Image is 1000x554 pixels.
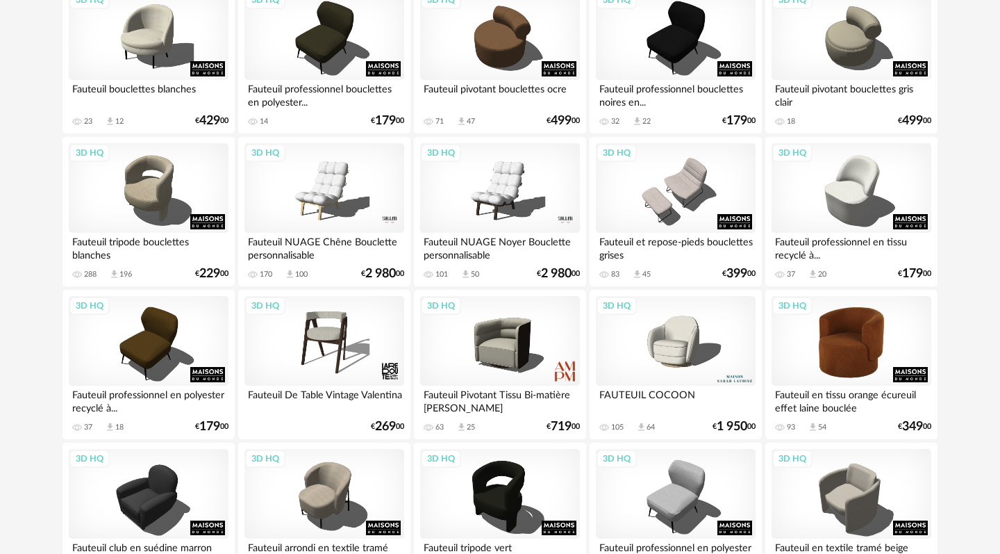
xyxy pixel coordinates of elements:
[375,422,396,432] span: 269
[84,423,92,432] div: 37
[371,422,404,432] div: € 00
[597,144,637,162] div: 3D HQ
[421,297,461,315] div: 3D HQ
[636,422,647,432] span: Download icon
[414,137,586,287] a: 3D HQ Fauteuil NUAGE Noyer Bouclette personnalisable 101 Download icon 50 €2 98000
[772,80,931,108] div: Fauteuil pivotant bouclettes gris clair
[371,116,404,126] div: € 00
[712,422,756,432] div: € 00
[260,270,272,279] div: 170
[902,269,923,279] span: 179
[199,269,220,279] span: 229
[537,269,580,279] div: € 00
[596,80,756,108] div: Fauteuil professionnel bouclettes noires en...
[435,270,448,279] div: 101
[69,386,228,414] div: Fauteuil professionnel en polyester recyclé à...
[717,422,747,432] span: 1 950
[632,269,642,279] span: Download icon
[421,144,461,162] div: 3D HQ
[772,297,812,315] div: 3D HQ
[551,422,572,432] span: 719
[195,422,228,432] div: € 00
[375,116,396,126] span: 179
[590,137,762,287] a: 3D HQ Fauteuil et repose-pieds bouclettes grises 83 Download icon 45 €39900
[105,422,115,432] span: Download icon
[109,269,119,279] span: Download icon
[260,117,268,127] div: 14
[238,290,410,440] a: 3D HQ Fauteuil De Table Vintage Valentina €26900
[435,423,444,432] div: 63
[245,297,285,315] div: 3D HQ
[460,269,471,279] span: Download icon
[420,386,580,414] div: Fauteuil Pivotant Tissu Bi-matière [PERSON_NAME]
[420,80,580,108] div: Fauteuil pivotant bouclettes ocre
[105,116,115,127] span: Download icon
[818,423,826,432] div: 54
[547,116,580,126] div: € 00
[285,269,295,279] span: Download icon
[69,450,110,468] div: 3D HQ
[597,450,637,468] div: 3D HQ
[471,270,479,279] div: 50
[772,386,931,414] div: Fauteuil en tissu orange écureuil effet laine bouclée
[596,386,756,414] div: FAUTEUIL COCOON
[765,137,937,287] a: 3D HQ Fauteuil professionnel en tissu recyclé à... 37 Download icon 20 €17900
[642,117,651,127] div: 22
[902,116,923,126] span: 499
[898,116,931,126] div: € 00
[244,80,404,108] div: Fauteuil professionnel bouclettes en polyester...
[787,423,795,432] div: 93
[62,290,235,440] a: 3D HQ Fauteuil professionnel en polyester recyclé à... 37 Download icon 18 €17900
[467,423,475,432] div: 25
[115,117,124,127] div: 12
[69,80,228,108] div: Fauteuil bouclettes blanches
[818,270,826,279] div: 20
[902,422,923,432] span: 349
[726,269,747,279] span: 399
[195,116,228,126] div: € 00
[787,117,795,127] div: 18
[199,422,220,432] span: 179
[772,144,812,162] div: 3D HQ
[726,116,747,126] span: 179
[551,116,572,126] span: 499
[808,269,818,279] span: Download icon
[84,270,97,279] div: 288
[611,117,619,127] div: 32
[632,116,642,127] span: Download icon
[195,269,228,279] div: € 00
[787,270,795,279] div: 37
[898,422,931,432] div: € 00
[611,423,624,432] div: 105
[722,269,756,279] div: € 00
[62,137,235,287] a: 3D HQ Fauteuil tripode bouclettes blanches 288 Download icon 196 €22900
[456,116,467,127] span: Download icon
[596,233,756,261] div: Fauteuil et repose-pieds bouclettes grises
[808,422,818,432] span: Download icon
[420,233,580,261] div: Fauteuil NUAGE Noyer Bouclette personnalisable
[772,450,812,468] div: 3D HQ
[69,233,228,261] div: Fauteuil tripode bouclettes blanches
[647,423,655,432] div: 64
[435,117,444,127] div: 71
[69,297,110,315] div: 3D HQ
[69,144,110,162] div: 3D HQ
[295,270,308,279] div: 100
[361,269,404,279] div: € 00
[898,269,931,279] div: € 00
[245,450,285,468] div: 3D HQ
[772,233,931,261] div: Fauteuil professionnel en tissu recyclé à...
[611,270,619,279] div: 83
[597,297,637,315] div: 3D HQ
[244,233,404,261] div: Fauteuil NUAGE Chêne Bouclette personnalisable
[238,137,410,287] a: 3D HQ Fauteuil NUAGE Chêne Bouclette personnalisable 170 Download icon 100 €2 98000
[547,422,580,432] div: € 00
[722,116,756,126] div: € 00
[421,450,461,468] div: 3D HQ
[199,116,220,126] span: 429
[245,144,285,162] div: 3D HQ
[541,269,572,279] span: 2 980
[765,290,937,440] a: 3D HQ Fauteuil en tissu orange écureuil effet laine bouclée 93 Download icon 54 €34900
[84,117,92,127] div: 23
[414,290,586,440] a: 3D HQ Fauteuil Pivotant Tissu Bi-matière [PERSON_NAME] 63 Download icon 25 €71900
